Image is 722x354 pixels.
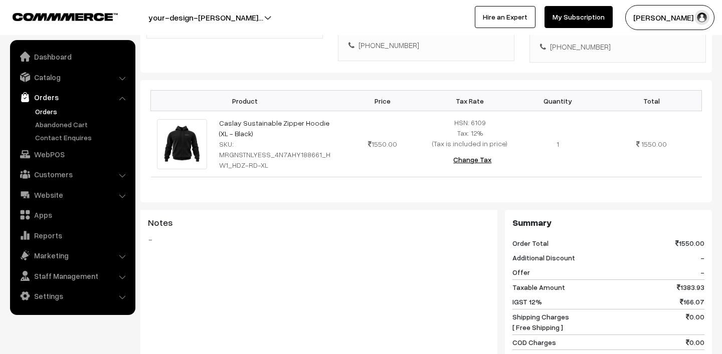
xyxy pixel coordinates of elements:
th: Product [151,91,339,111]
a: Orders [33,106,132,117]
span: 0.00 [686,311,704,332]
span: Additional Discount [512,252,575,263]
span: Shipping Charges [ Free Shipping ] [512,311,569,332]
a: Apps [13,206,132,224]
a: Orders [13,88,132,106]
span: Order Total [512,238,549,248]
th: Tax Rate [426,91,514,111]
a: Staff Management [13,267,132,285]
a: Dashboard [13,48,132,66]
button: Change Tax [445,149,499,171]
span: 1550.00 [641,140,667,148]
span: 1550.00 [675,238,704,248]
a: Settings [13,287,132,305]
a: Hire an Expert [475,6,535,28]
span: 1550.00 [368,140,397,148]
a: COMMMERCE [13,10,100,22]
span: Offer [512,267,530,277]
img: COMMMERCE [13,13,118,21]
span: HSN: 6109 Tax: 12% (Tax is included in price) [432,118,507,148]
div: SKU: MRGNSTNLYESS_4N7AHY188661_HW1_HDZ-RD-XL [219,139,332,170]
a: Marketing [13,246,132,264]
a: Customers [13,165,132,183]
span: 1383.93 [677,282,704,292]
a: Abandoned Cart [33,119,132,130]
a: Catalog [13,68,132,86]
a: Contact Enquires [33,132,132,143]
a: My Subscription [545,6,613,28]
a: Website [13,186,132,204]
th: Total [602,91,702,111]
th: Quantity [514,91,602,111]
span: Taxable Amount [512,282,565,292]
button: [PERSON_NAME] N.P [625,5,714,30]
img: user [694,10,709,25]
span: 1 [557,140,559,148]
div: [PHONE_NUMBER] [540,41,695,53]
div: [PHONE_NUMBER] [348,40,504,51]
h3: Notes [148,217,490,228]
a: Reports [13,226,132,244]
span: 166.07 [680,296,704,307]
span: COD Charges [512,337,556,347]
h3: Summary [512,217,704,228]
span: - [700,252,704,263]
th: Price [338,91,426,111]
span: - [700,267,704,277]
span: IGST 12% [512,296,542,307]
a: Caslay Sustainable Zipper Hoodie (XL - Black) [219,119,329,138]
a: WebPOS [13,145,132,163]
span: 0.00 [686,337,704,347]
blockquote: - [148,233,490,245]
button: your-design-[PERSON_NAME]… [113,5,298,30]
img: 17193203314737MS-Caslay-Black-Hoodie-Front-1.png [157,119,208,170]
